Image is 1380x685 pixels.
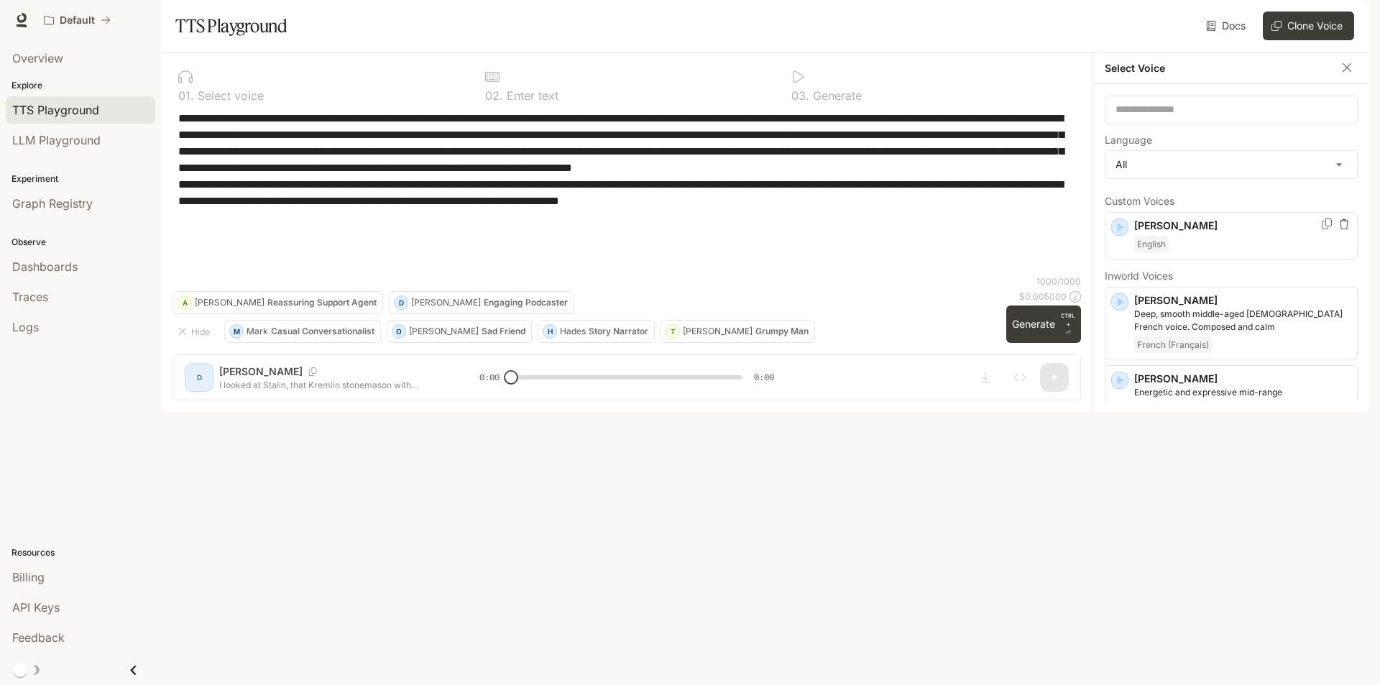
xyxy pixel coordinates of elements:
[589,327,648,336] p: Story Narrator
[484,298,568,307] p: Engaging Podcaster
[560,327,586,336] p: Hades
[395,291,408,314] div: D
[661,320,815,343] button: T[PERSON_NAME]Grumpy Man
[230,320,243,343] div: M
[1320,218,1334,229] button: Copy Voice ID
[392,320,405,343] div: O
[485,90,503,101] p: 0 2 .
[482,327,525,336] p: Sad Friend
[172,320,218,343] button: Hide
[175,12,287,40] h1: TTS Playground
[178,291,191,314] div: A
[172,291,383,314] button: A[PERSON_NAME]Reassuring Support Agent
[1134,336,1212,354] span: French (Français)
[247,327,268,336] p: Mark
[194,90,264,101] p: Select voice
[791,90,809,101] p: 0 3 .
[1134,219,1351,233] p: [PERSON_NAME]
[683,327,753,336] p: [PERSON_NAME]
[271,327,374,336] p: Casual Conversationalist
[387,320,532,343] button: O[PERSON_NAME]Sad Friend
[538,320,655,343] button: HHadesStory Narrator
[409,327,479,336] p: [PERSON_NAME]
[1105,151,1357,178] div: All
[1105,135,1152,145] p: Language
[1134,236,1169,253] span: English
[1134,386,1351,412] p: Energetic and expressive mid-range male voice, with a mildly nasal quality
[1061,311,1075,328] p: CTRL +
[1006,305,1081,343] button: GenerateCTRL +⏎
[1263,12,1354,40] button: Clone Voice
[1061,311,1075,337] p: ⏎
[1134,372,1351,386] p: [PERSON_NAME]
[37,6,117,35] button: All workspaces
[755,327,809,336] p: Grumpy Man
[1134,293,1351,308] p: [PERSON_NAME]
[224,320,381,343] button: MMarkCasual Conversationalist
[1203,12,1251,40] a: Docs
[389,291,574,314] button: D[PERSON_NAME]Engaging Podcaster
[809,90,862,101] p: Generate
[1105,196,1358,206] p: Custom Voices
[1105,271,1358,281] p: Inworld Voices
[543,320,556,343] div: H
[666,320,679,343] div: T
[195,298,264,307] p: [PERSON_NAME]
[178,90,194,101] p: 0 1 .
[60,14,95,27] p: Default
[267,298,377,307] p: Reassuring Support Agent
[411,298,481,307] p: [PERSON_NAME]
[1134,308,1351,334] p: Deep, smooth middle-aged male French voice. Composed and calm
[503,90,558,101] p: Enter text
